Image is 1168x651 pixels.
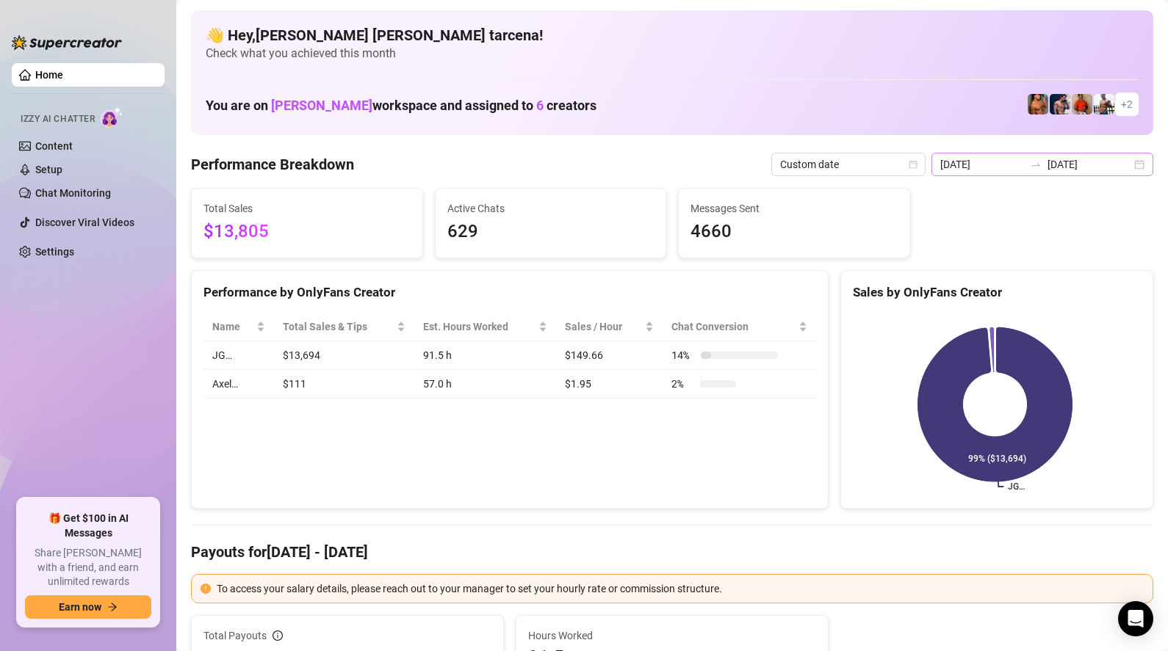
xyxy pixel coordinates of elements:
span: 🎁 Get $100 in AI Messages [25,512,151,540]
span: [PERSON_NAME] [271,98,372,113]
td: $13,694 [274,341,414,370]
span: Total Sales [203,200,411,217]
span: swap-right [1030,159,1042,170]
img: JUSTIN [1094,94,1114,114]
span: Check what you achieved this month [206,46,1139,62]
span: 629 [447,218,655,246]
div: Est. Hours Worked [423,319,535,335]
span: Name [212,319,253,335]
span: calendar [909,160,918,169]
a: Home [35,69,63,81]
span: $13,805 [203,218,411,246]
text: JG… [1008,481,1025,492]
span: info-circle [273,630,283,641]
td: $1.95 [556,370,663,399]
a: Discover Viral Videos [35,217,134,228]
a: Settings [35,246,74,258]
span: Hours Worked [528,628,816,644]
th: Total Sales & Tips [274,313,414,341]
a: Content [35,140,73,152]
input: End date [1048,156,1131,172]
a: Setup [35,164,62,175]
img: JG [1028,94,1048,114]
span: 14 % [671,347,695,363]
div: Open Intercom Messenger [1118,601,1153,636]
span: 4660 [691,218,898,246]
td: $111 [274,370,414,399]
img: AI Chatter [101,106,123,128]
img: logo-BBDzfeDw.svg [12,35,122,50]
h1: You are on workspace and assigned to creators [206,98,596,114]
span: Total Payouts [203,628,267,644]
div: To access your salary details, please reach out to your manager to set your hourly rate or commis... [217,581,1144,597]
span: Share [PERSON_NAME] with a friend, and earn unlimited rewards [25,546,151,589]
span: to [1030,159,1042,170]
span: Total Sales & Tips [283,319,394,335]
div: Sales by OnlyFans Creator [853,283,1141,302]
span: exclamation-circle [201,583,211,594]
span: 2 % [671,376,695,392]
th: Sales / Hour [556,313,663,341]
h4: 👋 Hey, [PERSON_NAME] [PERSON_NAME] tarcena ! [206,25,1139,46]
td: Axel… [203,370,274,399]
img: Justin [1072,94,1092,114]
div: Performance by OnlyFans Creator [203,283,816,302]
a: Chat Monitoring [35,187,111,199]
span: Active Chats [447,200,655,217]
th: Name [203,313,274,341]
td: JG… [203,341,274,370]
span: + 2 [1121,96,1133,112]
button: Earn nowarrow-right [25,595,151,619]
th: Chat Conversion [663,313,816,341]
span: Chat Conversion [671,319,796,335]
span: 6 [536,98,544,113]
span: Izzy AI Chatter [21,112,95,126]
td: $149.66 [556,341,663,370]
h4: Performance Breakdown [191,154,354,175]
h4: Payouts for [DATE] - [DATE] [191,542,1153,562]
span: arrow-right [107,602,118,612]
span: Custom date [780,153,917,175]
td: 91.5 h [414,341,555,370]
span: Earn now [59,601,101,613]
span: Messages Sent [691,200,898,217]
input: Start date [940,156,1024,172]
td: 57.0 h [414,370,555,399]
span: Sales / Hour [565,319,643,335]
img: Axel [1050,94,1070,114]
